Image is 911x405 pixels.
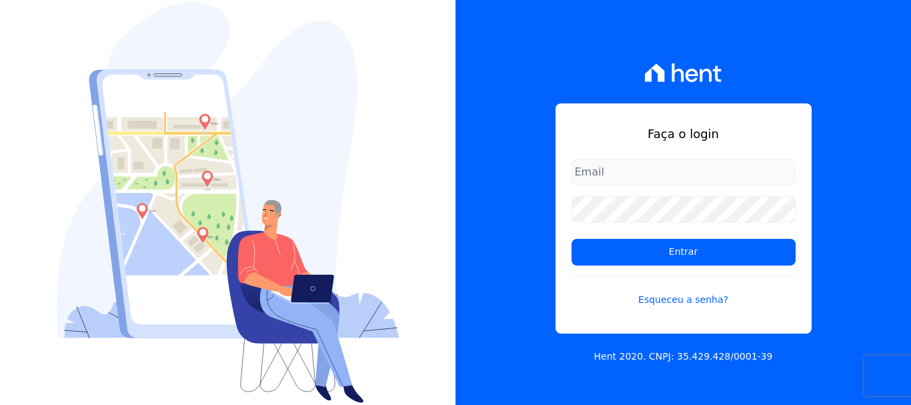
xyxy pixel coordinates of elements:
[572,125,796,143] h1: Faça o login
[572,239,796,266] input: Entrar
[572,276,796,307] a: Esqueceu a senha?
[57,2,399,403] img: Login
[572,159,796,185] input: Email
[594,350,773,364] p: Hent 2020. CNPJ: 35.429.428/0001-39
